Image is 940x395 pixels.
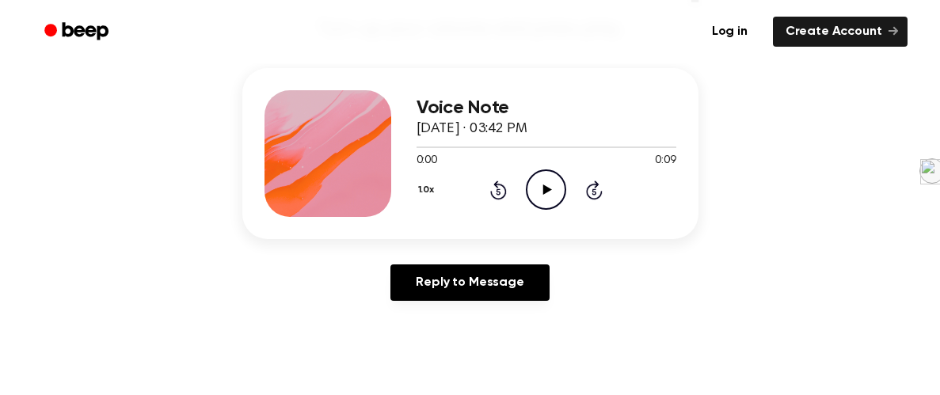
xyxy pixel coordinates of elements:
a: Create Account [773,17,908,47]
h3: Voice Note [417,97,676,119]
a: Beep [33,17,123,47]
a: Reply to Message [390,264,549,301]
span: 0:09 [655,153,676,169]
span: 0:00 [417,153,437,169]
a: Log in [696,13,763,50]
span: [DATE] · 03:42 PM [417,122,527,136]
button: 1.0x [417,177,440,203]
